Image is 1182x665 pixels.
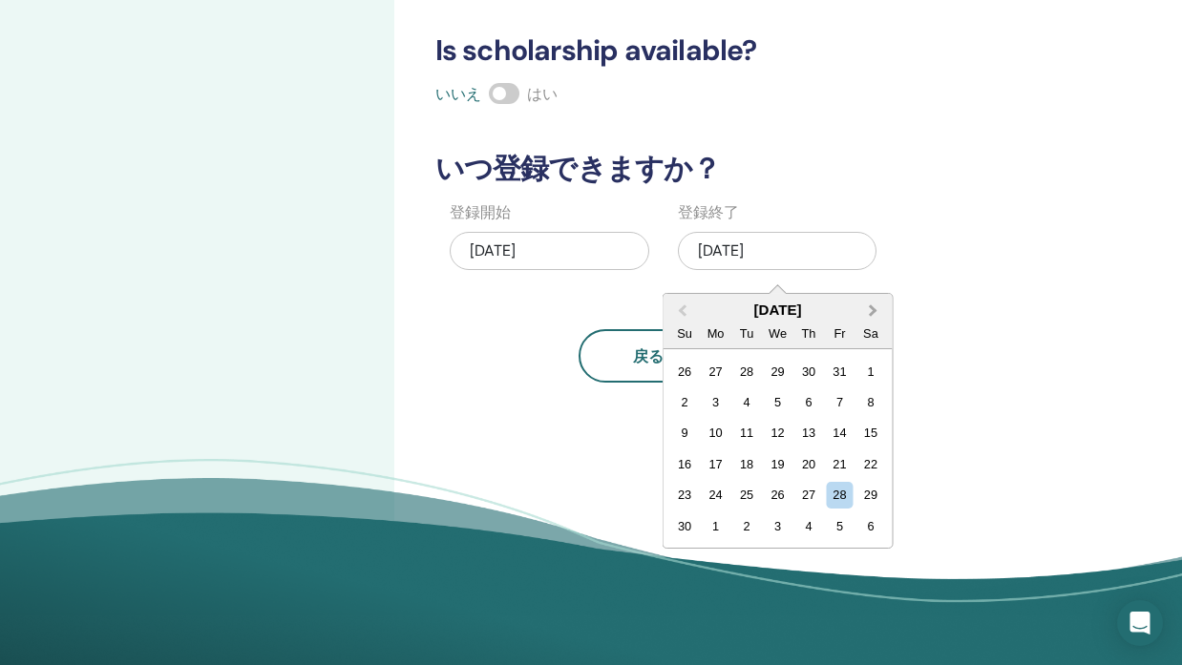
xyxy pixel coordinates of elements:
div: Choose Thursday, November 20th, 2025 [795,451,821,477]
div: Choose Monday, December 1st, 2025 [703,513,728,539]
div: Choose Tuesday, November 11th, 2025 [733,420,759,446]
div: Choose Monday, November 10th, 2025 [703,420,728,446]
div: Choose Tuesday, November 4th, 2025 [733,389,759,415]
div: Choose Thursday, November 27th, 2025 [795,482,821,508]
div: Choose Saturday, November 29th, 2025 [857,482,883,508]
div: Choose Wednesday, November 5th, 2025 [764,389,790,415]
button: Previous Month [665,296,695,326]
div: [DATE] [678,232,877,270]
div: Choose Tuesday, November 18th, 2025 [733,451,759,477]
div: Choose Friday, November 14th, 2025 [826,420,852,446]
div: Choose Friday, October 31st, 2025 [826,359,852,384]
div: Choose Wednesday, November 19th, 2025 [764,451,790,477]
div: [DATE] [450,232,649,270]
div: Choose Friday, November 28th, 2025 [826,482,852,508]
div: Choose Sunday, November 16th, 2025 [671,451,697,477]
div: Choose Sunday, November 30th, 2025 [671,513,697,539]
button: 戻る [579,329,718,383]
div: Choose Tuesday, December 2nd, 2025 [733,513,759,539]
div: Choose Thursday, October 30th, 2025 [795,359,821,384]
div: Choose Wednesday, December 3rd, 2025 [764,513,790,539]
div: Choose Monday, November 3rd, 2025 [703,389,728,415]
span: はい [527,84,558,104]
div: Choose Friday, December 5th, 2025 [826,513,852,539]
div: Choose Sunday, November 9th, 2025 [671,420,697,446]
div: Tu [733,321,759,346]
div: Choose Monday, November 24th, 2025 [703,482,728,508]
label: 登録終了 [678,201,739,224]
div: Choose Saturday, December 6th, 2025 [857,513,883,539]
div: Choose Sunday, November 2nd, 2025 [671,389,697,415]
div: Open Intercom Messenger [1117,600,1163,646]
div: Su [671,321,697,346]
div: Choose Monday, October 27th, 2025 [703,359,728,384]
div: Choose Saturday, November 1st, 2025 [857,359,883,384]
div: Choose Friday, November 7th, 2025 [826,389,852,415]
div: [DATE] [663,301,892,318]
div: Choose Tuesday, November 25th, 2025 [733,482,759,508]
div: Choose Sunday, November 23rd, 2025 [671,482,697,508]
div: Choose Sunday, October 26th, 2025 [671,359,697,384]
div: Choose Friday, November 21st, 2025 [826,451,852,477]
div: Choose Monday, November 17th, 2025 [703,451,728,477]
div: Choose Wednesday, October 29th, 2025 [764,359,790,384]
div: Choose Thursday, November 13th, 2025 [795,420,821,446]
div: Mo [703,321,728,346]
div: Choose Wednesday, November 12th, 2025 [764,420,790,446]
div: Choose Tuesday, October 28th, 2025 [733,359,759,384]
div: Choose Saturday, November 15th, 2025 [857,420,883,446]
span: 戻る [633,346,664,366]
div: Choose Saturday, November 8th, 2025 [857,389,883,415]
div: We [764,321,790,346]
div: Choose Thursday, December 4th, 2025 [795,513,821,539]
label: 登録開始 [450,201,511,224]
h3: Is scholarship available? [424,33,1028,68]
button: Next Month [859,296,890,326]
div: Month November, 2025 [668,356,885,542]
div: Choose Thursday, November 6th, 2025 [795,389,821,415]
div: Th [795,321,821,346]
div: Fr [826,321,852,346]
div: Choose Saturday, November 22nd, 2025 [857,451,883,477]
h3: いつ登録できますか？ [424,152,1028,186]
span: いいえ [435,84,481,104]
div: Choose Wednesday, November 26th, 2025 [764,482,790,508]
div: Choose Date [662,293,893,549]
div: Sa [857,321,883,346]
